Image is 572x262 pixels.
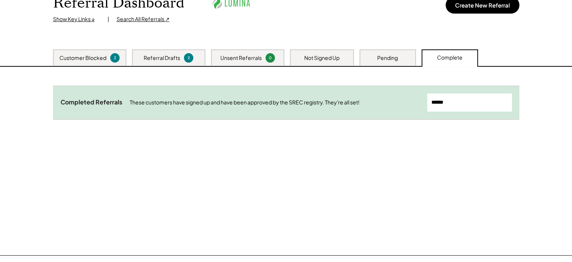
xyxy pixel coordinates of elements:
[53,15,100,23] div: Show Key Links ↓
[108,15,109,23] div: |
[185,55,192,61] div: 2
[267,55,274,61] div: 0
[117,15,170,23] div: Search All Referrals ↗
[144,54,180,62] div: Referral Drafts
[220,54,262,62] div: Unsent Referrals
[304,54,340,62] div: Not Signed Up
[130,99,420,106] div: These customers have signed up and have been approved by the SREC registry. They're all set!
[377,54,398,62] div: Pending
[437,54,463,61] div: Complete
[61,98,122,106] div: Completed Referrals
[111,55,118,61] div: 2
[59,54,106,62] div: Customer Blocked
